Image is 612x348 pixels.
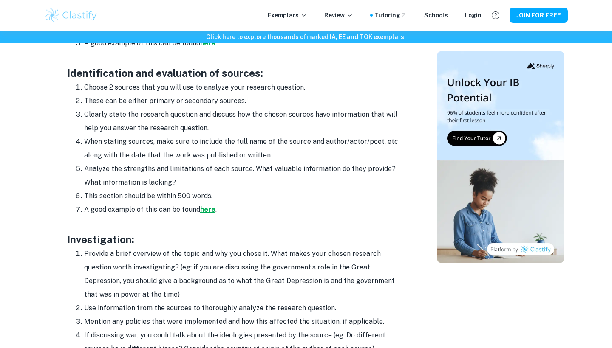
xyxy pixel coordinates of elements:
li: When stating sources, make sure to include the full name of the source and author/actor/poet, etc... [84,135,407,162]
img: Thumbnail [437,51,564,263]
h3: Identification and evaluation of sources: [67,65,407,81]
li: Mention any policies that were implemented and how this affected the situation, if applicable. [84,315,407,328]
li: Use information from the sources to thoroughly analyze the research question. [84,301,407,315]
li: Provide a brief overview of the topic and why you chose it. What makes your chosen research quest... [84,247,407,301]
a: Login [465,11,482,20]
a: here [200,205,215,213]
li: Analyze the strengths and limitations of each source. What valuable information do they provide? ... [84,162,407,189]
p: Exemplars [268,11,307,20]
p: Review [324,11,353,20]
h6: Click here to explore thousands of marked IA, EE and TOK exemplars ! [2,32,610,42]
li: Choose 2 sources that you will use to analyze your research question. [84,81,407,94]
a: Schools [424,11,448,20]
li: These can be either primary or secondary sources. [84,94,407,108]
li: A good example of this can be found . [84,36,407,50]
a: Tutoring [374,11,407,20]
img: Clastify logo [44,7,98,24]
li: A good example of this can be found . [84,203,407,216]
button: Help and Feedback [488,8,503,22]
h3: Investigation: [67,232,407,247]
button: JOIN FOR FREE [510,8,568,23]
li: Clearly state the research question and discuss how the chosen sources have information that will... [84,108,407,135]
li: This section should be within 500 words. [84,189,407,203]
